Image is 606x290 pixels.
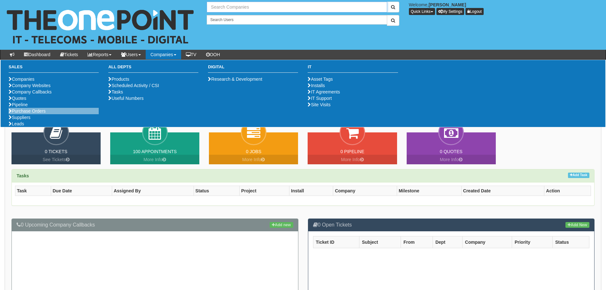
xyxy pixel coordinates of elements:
[181,50,201,59] a: TV
[9,102,28,107] a: Pipeline
[208,77,262,82] a: Research & Development
[9,77,35,82] a: Companies
[359,236,401,248] th: Subject
[110,155,199,164] a: More Info
[246,149,261,154] a: 0 Jobs
[9,96,26,101] a: Quotes
[9,115,30,120] a: Suppliers
[19,50,55,59] a: Dashboard
[45,149,67,154] a: 0 Tickets
[404,2,606,15] div: Welcome,
[308,155,397,164] a: More Info
[333,186,397,196] th: Company
[116,50,146,59] a: Users
[207,2,387,12] input: Search Companies
[207,15,387,25] input: Search Users
[308,65,398,73] h3: IT
[9,89,52,94] a: Company Callbacks
[289,186,333,196] th: Install
[465,8,484,15] a: Logout
[409,8,435,15] button: Quick Links
[146,50,181,59] a: Companies
[512,236,552,248] th: Priority
[552,236,589,248] th: Status
[544,186,591,196] th: Action
[308,89,340,94] a: IT Agreements
[194,186,240,196] th: Status
[112,186,194,196] th: Assigned By
[12,155,101,164] a: See Tickets
[308,102,330,107] a: Site Visits
[15,186,51,196] th: Task
[433,236,462,248] th: Dept
[397,186,461,196] th: Milestone
[407,155,496,164] a: More Info
[240,186,289,196] th: Project
[208,65,298,73] h3: Digital
[108,65,198,73] h3: All Depts
[9,83,50,88] a: Company Websites
[313,236,359,248] th: Ticket ID
[440,149,463,154] a: 0 Quotes
[9,121,24,126] a: Leads
[108,77,129,82] a: Products
[17,173,29,178] strong: Tasks
[209,155,298,164] a: More Info
[308,77,333,82] a: Asset Tags
[313,222,590,228] h3: 0 Open Tickets
[341,149,364,154] a: 0 Pipeline
[270,222,293,228] a: Add new
[9,65,99,73] h3: Sales
[108,96,143,101] a: Useful Numbers
[461,186,544,196] th: Created Date
[17,222,293,228] h3: 0 Upcoming Company Callbacks
[436,8,464,15] a: My Settings
[308,83,325,88] a: Installs
[462,236,512,248] th: Company
[568,173,589,178] a: Add Task
[133,149,177,154] a: 100 Appointments
[308,96,332,101] a: IT Support
[429,2,466,7] b: [PERSON_NAME]
[108,89,123,94] a: Tasks
[51,186,112,196] th: Due Date
[401,236,433,248] th: From
[565,222,589,228] a: Add New
[9,108,46,114] a: Purchase Orders
[83,50,116,59] a: Reports
[55,50,83,59] a: Tickets
[108,83,159,88] a: Scheduled Activity / CSI
[201,50,225,59] a: OOH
